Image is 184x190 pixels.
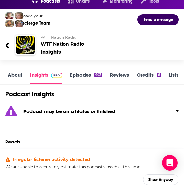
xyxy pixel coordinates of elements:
[5,139,20,145] h2: Reach
[6,164,178,169] h5: We are unable to accurately estimate this podcast's reach at this time.
[94,73,102,77] div: 903
[16,14,50,18] div: Message your
[137,72,161,84] a: Credits6
[70,72,102,84] a: Episodes903
[137,14,179,25] button: Send a message
[169,72,178,84] a: Lists
[23,108,115,114] strong: Podcast may be on a hiatus or finished
[16,36,35,54] img: WTF Nation Radio
[162,155,178,171] div: Open Intercom Messenger
[5,20,14,27] img: Jon Profile
[110,72,129,84] a: Reviews
[51,73,62,78] img: Podchaser Pro
[41,35,76,40] span: WTF Nation Radio
[16,20,50,26] div: Concierge Team
[15,12,23,19] img: Jules Profile
[5,12,14,19] img: Sydney Profile
[8,72,22,84] a: About
[157,73,161,77] div: 6
[41,48,61,55] div: Insights
[13,157,90,162] h4: Irregular listener activity detected
[5,90,54,98] h1: Podcast Insights
[41,35,172,47] h2: WTF Nation Radio
[30,72,62,84] a: InsightsPodchaser Pro
[15,20,23,27] img: Barbara Profile
[143,174,178,185] button: Show Anyway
